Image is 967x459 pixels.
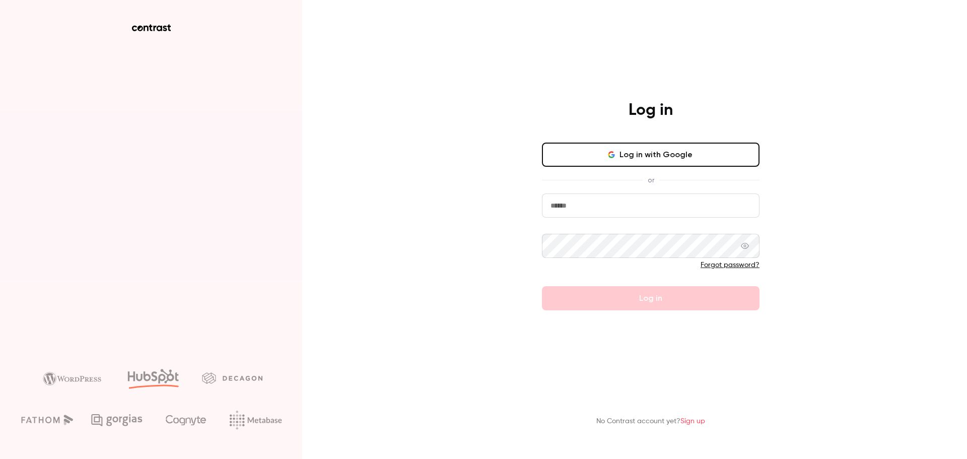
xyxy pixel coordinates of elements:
[596,416,705,427] p: No Contrast account yet?
[542,143,759,167] button: Log in with Google
[680,418,705,425] a: Sign up
[629,100,673,120] h4: Log in
[701,261,759,269] a: Forgot password?
[643,175,659,185] span: or
[202,372,262,383] img: decagon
